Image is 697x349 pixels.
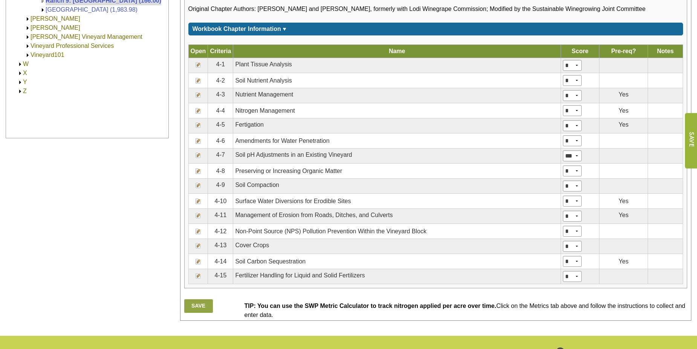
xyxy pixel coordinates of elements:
td: Management of Erosion from Roads, Ditches, and Culverts [233,209,561,224]
img: Expand Vine Shepherd Vineyard Management [25,34,31,40]
td: 4-6 [208,133,233,148]
td: 4-10 [208,194,233,209]
td: Yes [599,88,648,103]
td: Yes [599,194,648,209]
td: Yes [599,209,648,224]
td: 4-1 [208,58,233,73]
span: Original Chapter Authors: [PERSON_NAME] and [PERSON_NAME], formerly with Lodi Winegrape Commissio... [188,6,646,12]
th: Criteria [208,45,233,58]
td: Soil Carbon Sequestration [233,254,561,269]
td: Plant Tissue Analysis [233,58,561,73]
th: Pre-req? [599,45,648,58]
a: Vineyard101 [31,52,64,58]
th: Name [233,45,561,58]
th: Notes [648,45,683,58]
span: Click on the Metrics tab above and follow the instructions to collect and enter data. [245,303,685,318]
td: 4-7 [208,148,233,164]
td: Yes [599,118,648,133]
a: Y [23,79,27,85]
img: Expand X [17,70,23,76]
td: 4-12 [208,224,233,239]
td: Surface Water Diversions for Erodible Sites [233,194,561,209]
img: Expand Valley Farm Vineyards (1,983.98) [40,7,46,13]
img: Expand Z [17,89,23,94]
td: 4-14 [208,254,233,269]
td: Fertigation [233,118,561,133]
td: 4-13 [208,239,233,254]
td: Soil Nutrient Analysis [233,73,561,88]
td: Preserving or Increasing Organic Matter [233,164,561,179]
a: W [23,61,29,67]
td: Nitrogen Management [233,103,561,118]
a: Vineyard Professional Services [31,43,114,49]
td: 4-15 [208,269,233,284]
td: Yes [599,254,648,269]
td: 4-4 [208,103,233,118]
th: Score [561,45,599,58]
span: Workbook Chapter Information [193,26,281,32]
td: 4-5 [208,118,233,133]
div: Click for more or less content [188,23,683,35]
td: Amendments for Water Penetration [233,133,561,148]
a: [PERSON_NAME] [31,24,80,31]
input: Submit [685,113,697,168]
img: Expand Vineyard101 [25,52,31,58]
td: Nutrient Management [233,88,561,103]
td: Yes [599,103,648,118]
td: Non-Point Source (NPS) Pollution Prevention Within the Vineyard Block [233,224,561,239]
td: 4-8 [208,164,233,179]
img: Expand Victor Hugo Winery [25,25,31,31]
td: Fertilizer Handling for Liquid and Solid Fertilizers [233,269,561,284]
img: sort_arrow_down.gif [283,28,286,31]
a: Z [23,88,27,94]
img: Expand VanderBerry [25,16,31,22]
img: Expand Vineyard Professional Services [25,43,31,49]
a: [PERSON_NAME] Vineyard Management [31,34,142,40]
td: 4-9 [208,179,233,194]
a: [GEOGRAPHIC_DATA] (1,983.98) [46,6,138,13]
td: 4-2 [208,73,233,88]
img: Expand W [17,61,23,67]
td: 4-11 [208,209,233,224]
a: [PERSON_NAME] [31,15,80,22]
span: TIP: You can use the SWP Metric Calculator to track nitrogen applied per acre over time. [245,303,497,309]
td: 4-3 [208,88,233,103]
td: Cover Crops [233,239,561,254]
a: X [23,70,27,76]
th: Open [188,45,208,58]
a: Save [184,299,213,313]
img: Expand Y [17,80,23,85]
td: Soil pH Adjustments in an Existing Vineyard [233,148,561,164]
td: Soil Compaction [233,179,561,194]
